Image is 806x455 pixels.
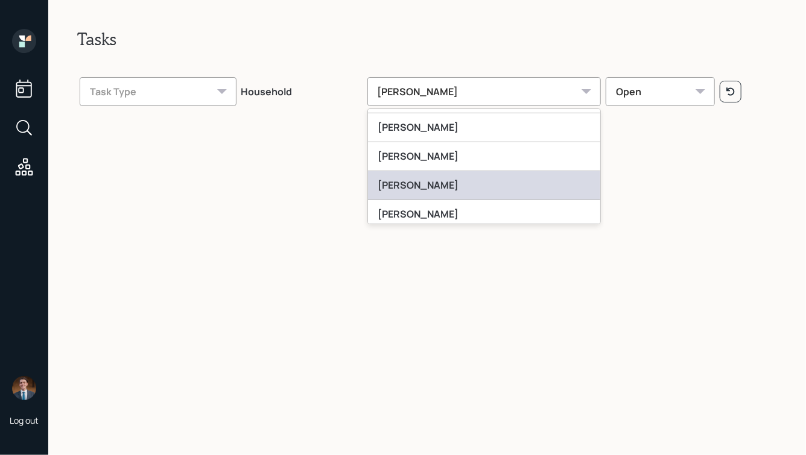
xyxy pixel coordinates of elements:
[368,113,601,142] div: [PERSON_NAME]
[606,77,715,106] div: Open
[12,376,36,400] img: hunter_neumayer.jpg
[368,200,601,229] div: [PERSON_NAME]
[368,171,601,200] div: [PERSON_NAME]
[10,415,39,426] div: Log out
[239,69,365,111] th: Household
[368,142,601,171] div: [PERSON_NAME]
[80,77,236,106] div: Task Type
[77,29,777,49] h2: Tasks
[367,77,601,106] div: [PERSON_NAME]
